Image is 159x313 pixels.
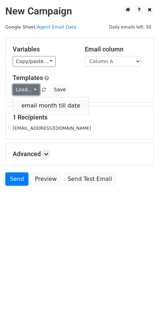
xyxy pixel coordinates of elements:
[124,279,159,313] iframe: Chat Widget
[13,113,146,121] h5: 1 Recipients
[5,172,28,186] a: Send
[5,24,76,30] small: Google Sheet:
[13,56,56,67] a: Copy/paste...
[13,125,91,131] small: [EMAIL_ADDRESS][DOMAIN_NAME]
[85,45,146,53] h5: Email column
[13,84,40,95] a: Load...
[13,74,43,81] a: Templates
[107,24,154,30] a: Daily emails left: 50
[13,45,74,53] h5: Variables
[63,172,116,186] a: Send Test Email
[13,150,146,158] h5: Advanced
[37,24,76,30] a: Agent Email Data
[107,23,154,31] span: Daily emails left: 50
[51,84,69,95] button: Save
[5,5,154,17] h2: New Campaign
[30,172,61,186] a: Preview
[13,100,89,111] a: email month till date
